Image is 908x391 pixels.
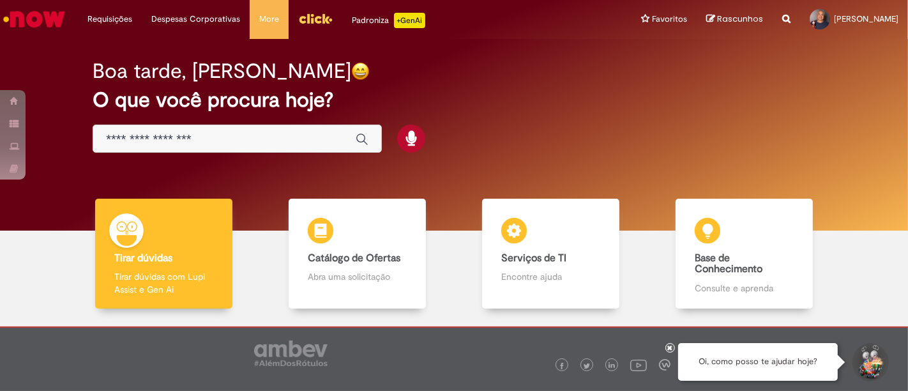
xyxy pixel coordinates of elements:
a: Serviços de TI Encontre ajuda [454,199,647,309]
b: Base de Conhecimento [695,252,762,276]
a: Catálogo de Ofertas Abra uma solicitação [261,199,454,309]
span: Favoritos [652,13,687,26]
a: Tirar dúvidas Tirar dúvidas com Lupi Assist e Gen Ai [67,199,261,309]
p: +GenAi [394,13,425,28]
a: Base de Conhecimento Consulte e aprenda [647,199,841,309]
img: logo_footer_facebook.png [559,363,565,369]
button: Iniciar Conversa de Suporte [851,343,889,381]
p: Consulte e aprenda [695,282,793,295]
h2: O que você procura hoje? [93,89,815,111]
img: logo_footer_workplace.png [659,359,670,371]
div: Padroniza [352,13,425,28]
img: ServiceNow [1,6,67,32]
p: Abra uma solicitação [308,270,406,283]
img: click_logo_yellow_360x200.png [298,9,333,28]
p: Encontre ajuda [501,270,600,283]
a: Rascunhos [706,13,763,26]
b: Catálogo de Ofertas [308,252,400,264]
span: More [259,13,279,26]
h2: Boa tarde, [PERSON_NAME] [93,60,351,82]
span: Despesas Corporativas [151,13,240,26]
img: logo_footer_twitter.png [584,363,590,369]
span: Rascunhos [717,13,763,25]
b: Serviços de TI [501,252,566,264]
span: Requisições [87,13,132,26]
img: happy-face.png [351,62,370,80]
span: [PERSON_NAME] [834,13,898,24]
div: Oi, como posso te ajudar hoje? [678,343,838,381]
img: logo_footer_linkedin.png [609,362,615,370]
b: Tirar dúvidas [114,252,172,264]
img: logo_footer_youtube.png [630,356,647,373]
img: logo_footer_ambev_rotulo_gray.png [254,341,328,366]
p: Tirar dúvidas com Lupi Assist e Gen Ai [114,270,213,296]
